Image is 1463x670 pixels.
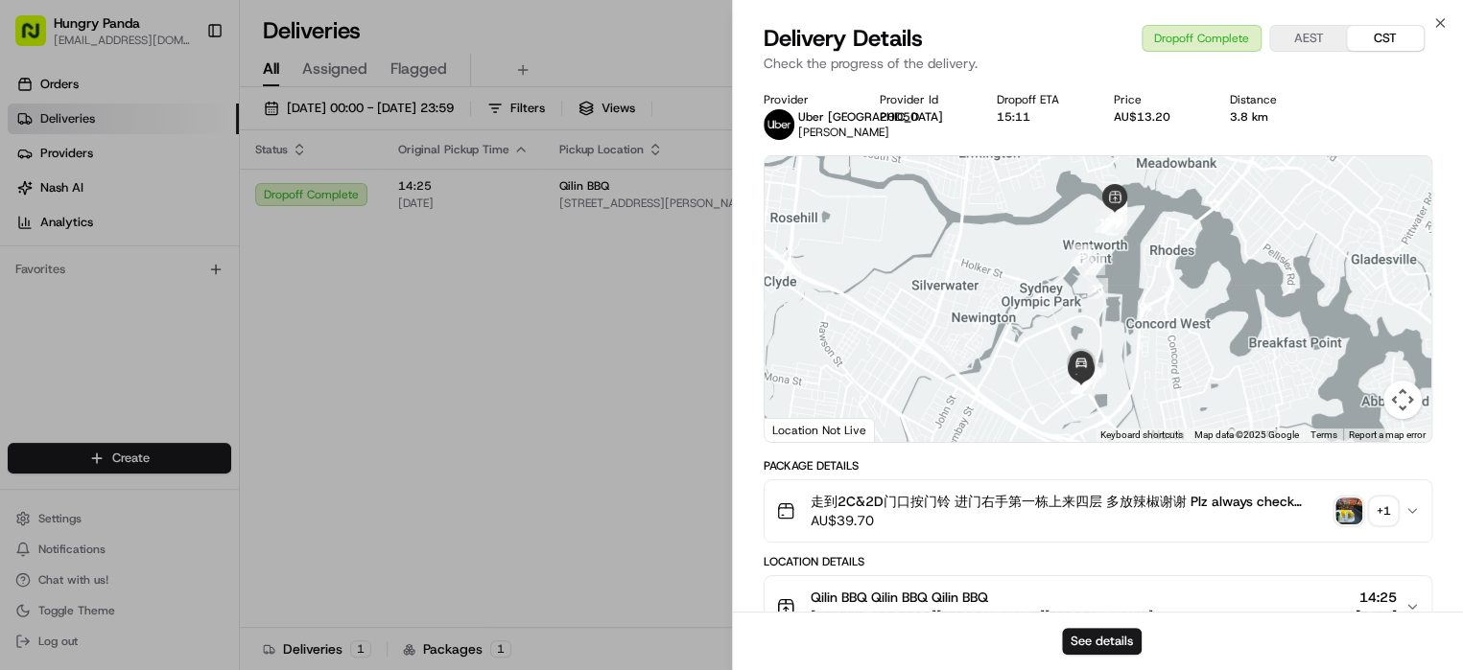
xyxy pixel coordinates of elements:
[59,348,155,363] span: [PERSON_NAME]
[811,588,988,607] span: Qilin BBQ Qilin BBQ Qilin BBQ
[798,109,943,125] span: Uber [GEOGRAPHIC_DATA]
[50,123,317,143] input: Clear
[1194,429,1299,440] span: Map data ©2025 Google
[86,182,315,201] div: Start new chat
[86,201,264,217] div: We're available if you need us!
[19,248,123,264] div: Past conversations
[880,109,918,125] button: 20D50
[1062,628,1142,655] button: See details
[764,23,923,54] span: Delivery Details
[1087,278,1108,299] div: 13
[38,427,147,447] span: Knowledge Base
[811,511,1329,530] span: AU$39.70
[811,492,1329,511] span: 走到2C&2D门口按门铃 进门右手第一栋上来四层 多放辣椒谢谢 Plz always check order number, call customer when you arrive, any...
[191,474,232,489] span: Pylon
[764,92,850,107] div: Provider
[1113,109,1199,125] div: AU$13.20
[1270,26,1347,51] button: AEST
[1095,212,1116,233] div: 12
[765,418,875,442] div: Location Not Live
[1335,497,1362,524] img: photo_proof_of_pickup image
[1370,497,1397,524] div: + 1
[19,182,54,217] img: 1736555255976-a54dd68f-1ca7-489b-9aae-adbdc363a1c4
[181,427,308,447] span: API Documentation
[1230,92,1316,107] div: Distance
[162,429,177,445] div: 💻
[765,480,1432,542] button: 走到2C&2D门口按门铃 进门右手第一栋上来四层 多放辣椒谢谢 Plz always check order number, call customer when you arrive, any...
[997,109,1083,125] div: 15:11
[798,125,889,140] span: [PERSON_NAME]
[74,296,119,312] span: 8月15日
[765,576,1432,637] button: Qilin BBQ Qilin BBQ Qilin BBQ[STREET_ADDRESS][PERSON_NAME][PERSON_NAME]14:25[DATE]
[997,92,1083,107] div: Dropoff ETA
[1347,26,1424,51] button: CST
[1356,588,1397,607] span: 14:25
[63,296,70,312] span: •
[1100,428,1183,442] button: Keyboard shortcuts
[764,109,794,140] img: uber-new-logo.jpeg
[40,182,75,217] img: 4281594248423_2fcf9dad9f2a874258b8_72.png
[1349,429,1426,440] a: Report a map error
[764,54,1433,73] p: Check the progress of the delivery.
[135,474,232,489] a: Powered byPylon
[764,458,1433,474] div: Package Details
[769,417,833,442] a: Open this area in Google Maps (opens a new window)
[19,76,349,106] p: Welcome 👋
[159,348,166,363] span: •
[12,420,154,454] a: 📗Knowledge Base
[1084,254,1105,275] div: 1
[1356,607,1397,626] span: [DATE]
[1383,381,1422,419] button: Map camera controls
[19,429,35,445] div: 📗
[811,607,1153,626] span: [STREET_ADDRESS][PERSON_NAME][PERSON_NAME]
[170,348,207,363] span: 8月7日
[764,554,1433,569] div: Location Details
[880,92,966,107] div: Provider Id
[19,18,58,57] img: Nash
[1335,497,1397,524] button: photo_proof_of_pickup image+1
[19,330,50,360] img: Asif Zaman Khan
[297,244,349,267] button: See all
[38,349,54,364] img: 1736555255976-a54dd68f-1ca7-489b-9aae-adbdc363a1c4
[1230,109,1316,125] div: 3.8 km
[154,420,316,454] a: 💻API Documentation
[769,417,833,442] img: Google
[1071,244,1092,266] div: 2
[1310,429,1337,440] a: Terms
[1113,92,1199,107] div: Price
[326,188,349,211] button: Start new chat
